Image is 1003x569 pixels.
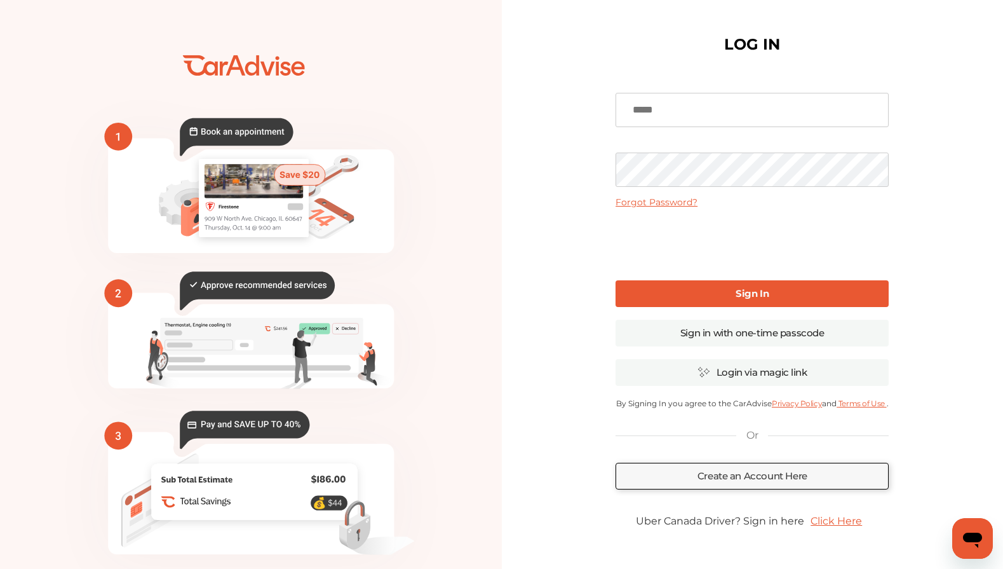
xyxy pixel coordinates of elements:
a: Login via magic link [616,359,889,386]
a: Terms of Use [837,399,886,408]
a: Create an Account Here [616,463,889,490]
text: 💰 [312,497,326,510]
iframe: Button to launch messaging window [952,518,993,559]
iframe: reCAPTCHA [656,218,849,268]
a: Forgot Password? [616,196,697,208]
b: Sign In [736,287,769,299]
p: Or [746,428,758,442]
a: Sign in with one-time passcode [616,320,889,346]
span: Uber Canada Driver? Sign in here [636,515,804,527]
a: Click Here [804,509,868,533]
a: Sign In [616,280,889,307]
p: By Signing In you agree to the CarAdvise and . [616,399,889,408]
img: magic_icon.32c66aac.svg [697,366,710,378]
a: Privacy Policy [772,399,822,408]
h1: LOG IN [724,38,780,51]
